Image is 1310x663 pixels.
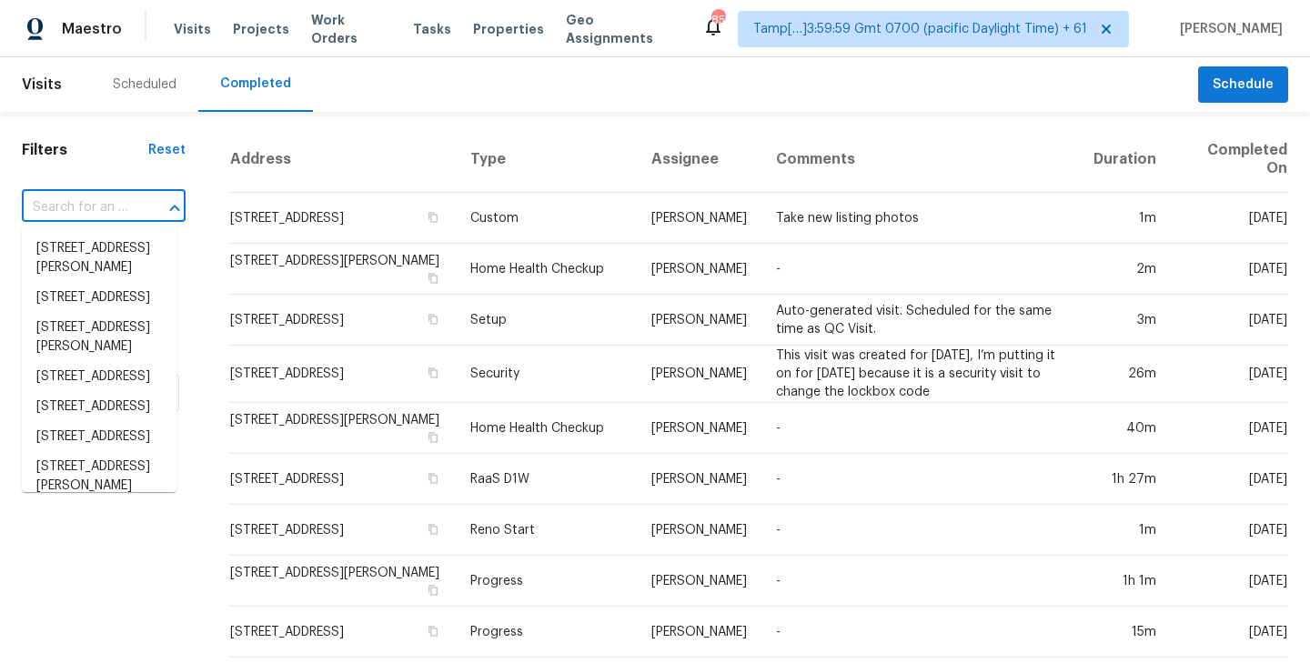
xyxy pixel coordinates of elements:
[22,141,148,159] h1: Filters
[761,244,1079,295] td: -
[1079,556,1171,607] td: 1h 1m
[637,505,761,556] td: [PERSON_NAME]
[456,295,637,346] td: Setup
[456,126,637,193] th: Type
[1079,607,1171,658] td: 15m
[637,607,761,658] td: [PERSON_NAME]
[162,196,187,221] button: Close
[637,295,761,346] td: [PERSON_NAME]
[22,283,176,313] li: [STREET_ADDRESS]
[761,505,1079,556] td: -
[637,244,761,295] td: [PERSON_NAME]
[22,422,176,452] li: [STREET_ADDRESS]
[1171,193,1288,244] td: [DATE]
[761,403,1079,454] td: -
[761,454,1079,505] td: -
[456,556,637,607] td: Progress
[1171,295,1288,346] td: [DATE]
[229,454,457,505] td: [STREET_ADDRESS]
[22,452,176,501] li: [STREET_ADDRESS][PERSON_NAME]
[229,126,457,193] th: Address
[413,23,451,35] span: Tasks
[1079,244,1171,295] td: 2m
[637,126,761,193] th: Assignee
[753,20,1087,38] span: Tamp[…]3:59:59 Gmt 0700 (pacific Daylight Time) + 61
[229,295,457,346] td: [STREET_ADDRESS]
[1171,346,1288,403] td: [DATE]
[761,556,1079,607] td: -
[229,193,457,244] td: [STREET_ADDRESS]
[425,521,441,537] button: Copy Address
[22,392,176,422] li: [STREET_ADDRESS]
[761,346,1079,403] td: This visit was created for [DATE], I’m putting it on for [DATE] because it is a security visit to...
[425,365,441,381] button: Copy Address
[711,11,724,29] div: 853
[456,244,637,295] td: Home Health Checkup
[1079,126,1171,193] th: Duration
[761,607,1079,658] td: -
[473,20,544,38] span: Properties
[1198,66,1288,104] button: Schedule
[456,454,637,505] td: RaaS D1W
[233,20,289,38] span: Projects
[637,346,761,403] td: [PERSON_NAME]
[761,126,1079,193] th: Comments
[1079,454,1171,505] td: 1h 27m
[1171,505,1288,556] td: [DATE]
[1171,607,1288,658] td: [DATE]
[22,194,135,222] input: Search for an address...
[220,75,291,93] div: Completed
[22,65,62,105] span: Visits
[1079,295,1171,346] td: 3m
[637,403,761,454] td: [PERSON_NAME]
[1213,74,1274,96] span: Schedule
[1173,20,1283,38] span: [PERSON_NAME]
[456,346,637,403] td: Security
[456,193,637,244] td: Custom
[425,429,441,446] button: Copy Address
[113,75,176,94] div: Scheduled
[22,362,176,392] li: [STREET_ADDRESS]
[229,244,457,295] td: [STREET_ADDRESS][PERSON_NAME]
[425,582,441,598] button: Copy Address
[1079,346,1171,403] td: 26m
[22,313,176,362] li: [STREET_ADDRESS][PERSON_NAME]
[1171,126,1288,193] th: Completed On
[637,556,761,607] td: [PERSON_NAME]
[761,295,1079,346] td: Auto-generated visit. Scheduled for the same time as QC Visit.
[566,11,680,47] span: Geo Assignments
[425,623,441,639] button: Copy Address
[761,193,1079,244] td: Take new listing photos
[22,234,176,283] li: [STREET_ADDRESS][PERSON_NAME]
[229,607,457,658] td: [STREET_ADDRESS]
[174,20,211,38] span: Visits
[456,607,637,658] td: Progress
[1079,193,1171,244] td: 1m
[425,470,441,487] button: Copy Address
[1079,505,1171,556] td: 1m
[425,311,441,327] button: Copy Address
[1171,403,1288,454] td: [DATE]
[637,193,761,244] td: [PERSON_NAME]
[637,454,761,505] td: [PERSON_NAME]
[425,209,441,226] button: Copy Address
[1171,244,1288,295] td: [DATE]
[229,346,457,403] td: [STREET_ADDRESS]
[456,403,637,454] td: Home Health Checkup
[229,505,457,556] td: [STREET_ADDRESS]
[311,11,391,47] span: Work Orders
[1079,403,1171,454] td: 40m
[456,505,637,556] td: Reno Start
[148,141,186,159] div: Reset
[62,20,122,38] span: Maestro
[1171,454,1288,505] td: [DATE]
[1171,556,1288,607] td: [DATE]
[229,556,457,607] td: [STREET_ADDRESS][PERSON_NAME]
[425,270,441,286] button: Copy Address
[229,403,457,454] td: [STREET_ADDRESS][PERSON_NAME]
